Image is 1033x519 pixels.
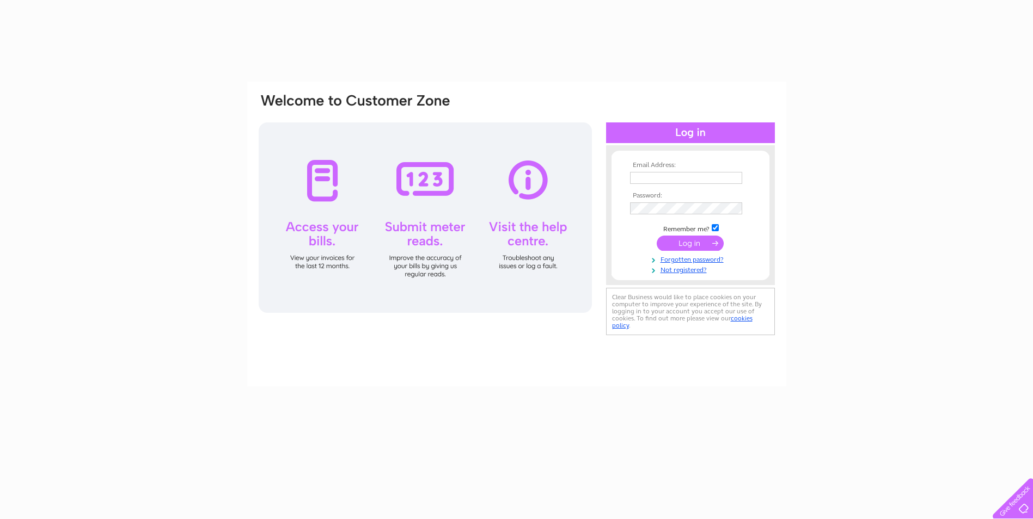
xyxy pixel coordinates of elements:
[627,223,754,233] td: Remember me?
[657,236,724,251] input: Submit
[627,192,754,200] th: Password:
[630,254,754,264] a: Forgotten password?
[606,288,775,335] div: Clear Business would like to place cookies on your computer to improve your experience of the sit...
[630,264,754,274] a: Not registered?
[612,314,753,329] a: cookies policy
[627,162,754,169] th: Email Address:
